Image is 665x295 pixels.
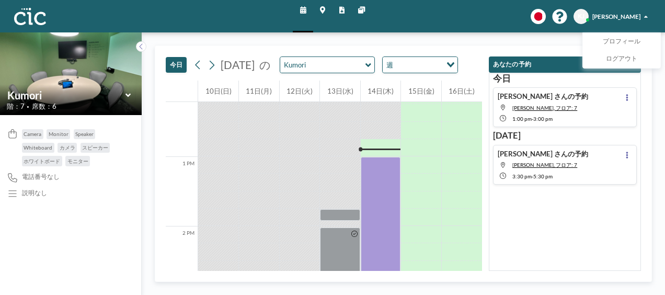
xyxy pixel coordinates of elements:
span: 席数：6 [32,102,56,111]
img: organization-logo [14,8,47,25]
span: Kumori, フロア: 7 [512,105,577,111]
input: Kumori [280,57,365,73]
div: 10日(日) [198,81,238,103]
span: カメラ [60,144,75,151]
span: Speaker [75,131,94,137]
span: KJ [578,13,584,20]
span: Whiteboard [24,144,52,151]
span: [PERSON_NAME] [592,13,640,20]
span: - [532,173,533,179]
a: プロフィール [583,33,660,50]
span: [DATE] [221,58,255,71]
input: Search for option [396,59,440,71]
span: 階：7 [7,102,25,111]
span: ホワイトボード [24,158,60,164]
h4: [PERSON_NAME] さんの予約 [498,150,588,158]
h4: [PERSON_NAME] さんの予約 [498,92,588,101]
span: モニター [67,158,88,164]
h3: 今日 [493,73,637,84]
div: Search for option [383,57,458,73]
div: 11日(月) [239,81,279,103]
span: ログアウト [606,55,637,64]
span: - [532,116,533,122]
span: 5:30 PM [533,173,553,179]
input: Kumori [7,89,125,101]
span: 週 [385,59,395,71]
div: 13日(水) [320,81,360,103]
button: あなたの予約 [489,56,641,72]
div: 15日(金) [401,81,441,103]
span: Kasa, フロア: 7 [512,162,577,168]
div: 14日(木) [361,81,401,103]
div: 説明なし [22,189,47,197]
a: ログアウト [583,51,660,68]
span: • [27,104,29,109]
div: 16日(土) [442,81,482,103]
span: Monitor [49,131,68,137]
span: スピーカー [82,144,108,151]
button: 今日 [166,57,187,73]
h3: [DATE] [493,130,637,141]
span: 電話番号なし [22,173,60,181]
span: 3:30 PM [512,173,532,179]
span: 1:00 PM [512,116,532,122]
span: 3:00 PM [533,116,553,122]
div: 12日(火) [280,81,320,103]
div: 1 PM [166,157,198,226]
span: Camera [24,131,41,137]
span: の [259,58,271,72]
div: 12 PM [166,87,198,157]
span: プロフィール [603,38,640,47]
